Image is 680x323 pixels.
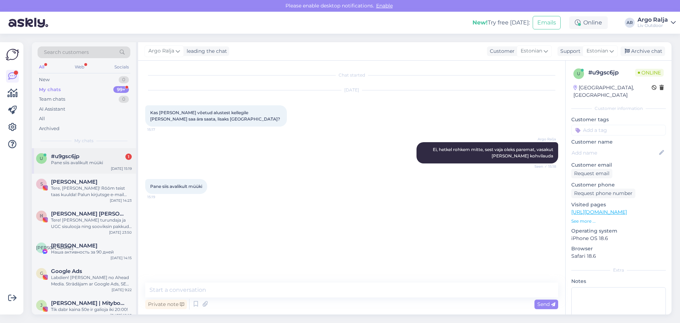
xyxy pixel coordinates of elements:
[571,105,666,112] div: Customer information
[637,23,668,28] div: Liv Outdoor
[571,245,666,252] p: Browser
[51,160,132,166] div: Pane siis avalikult müüki
[39,106,65,113] div: AI Assistant
[487,48,515,55] div: Customer
[74,138,93,144] span: My chats
[571,181,666,189] p: Customer phone
[586,47,608,55] span: Estonian
[184,48,227,55] div: leading the chat
[51,249,132,255] div: Наша активность за 90 дней
[571,252,666,260] p: Safari 18.6
[374,2,395,9] span: Enable
[150,110,280,122] span: Kas [PERSON_NAME] võetud alustest kellegile [PERSON_NAME] saa ära saata, lisaks [GEOGRAPHIC_DATA]?
[537,301,555,307] span: Send
[51,153,79,160] span: #u9gsc6jp
[39,76,50,83] div: New
[73,62,86,72] div: Web
[573,84,652,99] div: [GEOGRAPHIC_DATA], [GEOGRAPHIC_DATA]
[571,201,666,208] p: Visited pages
[51,306,132,313] div: Tik dabr kaina 50e ir galioja iki 20:00!
[39,86,61,93] div: My chats
[571,218,666,224] p: See more ...
[147,194,174,200] span: 15:19
[569,16,608,29] div: Online
[472,19,488,26] b: New!
[51,274,132,287] div: Labdien! [PERSON_NAME] no Ahead Media. Strādājam ar Google Ads, SEO un mājaslapu izveidi un uzlab...
[51,211,125,217] span: ℍ𝕖𝕝𝕖𝕟𝕖 𝕄𝕒𝕣𝕚𝕖
[119,76,129,83] div: 0
[44,49,89,56] span: Search customers
[521,47,542,55] span: Estonian
[148,47,174,55] span: Argo Ralja
[572,149,658,157] input: Add name
[51,185,132,198] div: Tere, [PERSON_NAME]! Rõõm teist taas kuulda! Palun kirjutsge e-mail [EMAIL_ADDRESS][DOMAIN_NAME]
[40,156,43,161] span: u
[571,227,666,235] p: Operating system
[571,235,666,242] p: iPhone OS 18.6
[113,62,130,72] div: Socials
[111,166,132,171] div: [DATE] 15:19
[571,116,666,123] p: Customer tags
[125,154,132,160] div: 1
[40,302,42,308] span: J
[113,86,129,93] div: 99+
[472,18,530,27] div: Try free [DATE]:
[145,300,187,309] div: Private note
[577,71,580,76] span: u
[145,72,558,78] div: Chat started
[433,147,554,158] span: Ei, hetkel rohkem mitte, sest vaja oleks paremat, vasakut [PERSON_NAME] kohvilauda
[38,62,46,72] div: All
[571,209,627,215] a: [URL][DOMAIN_NAME]
[571,161,666,169] p: Customer email
[637,17,668,23] div: Argo Ralja
[635,69,664,77] span: Online
[110,313,132,318] div: [DATE] 15:25
[620,46,665,56] div: Archive chat
[40,181,43,186] span: S
[145,87,558,93] div: [DATE]
[571,278,666,285] p: Notes
[571,138,666,146] p: Customer name
[571,125,666,135] input: Add a tag
[571,267,666,273] div: Extra
[51,179,97,185] span: Stella Lembra
[529,164,556,169] span: Seen ✓ 15:18
[51,243,97,249] span: Александр Коробов
[51,217,132,230] div: Tere! [PERSON_NAME] turundaja ja UGC sisulooja ning sooviksin pakkuda Teile võimalust teha koostö...
[40,271,43,276] span: G
[110,198,132,203] div: [DATE] 14:23
[39,96,65,103] div: Team chats
[110,255,132,261] div: [DATE] 14:15
[51,268,82,274] span: Google Ads
[51,300,125,306] span: Jacinta Baltauskaitė | Mitybos specialistė | SUPER MAMA 🚀
[112,287,132,293] div: [DATE] 9:22
[40,213,43,218] span: ℍ
[529,137,556,142] span: Argo Ralja
[150,184,202,189] span: Pane siis avalikult müüki
[36,245,73,250] span: [PERSON_NAME]
[109,230,132,235] div: [DATE] 23:50
[625,18,635,28] div: AR
[571,169,612,178] div: Request email
[588,68,635,77] div: # u9gsc6jp
[533,16,561,29] button: Emails
[39,115,45,122] div: All
[147,127,174,132] span: 15:17
[571,189,635,198] div: Request phone number
[6,48,19,61] img: Askly Logo
[39,125,59,132] div: Archived
[119,96,129,103] div: 0
[637,17,676,28] a: Argo RaljaLiv Outdoor
[557,48,580,55] div: Support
